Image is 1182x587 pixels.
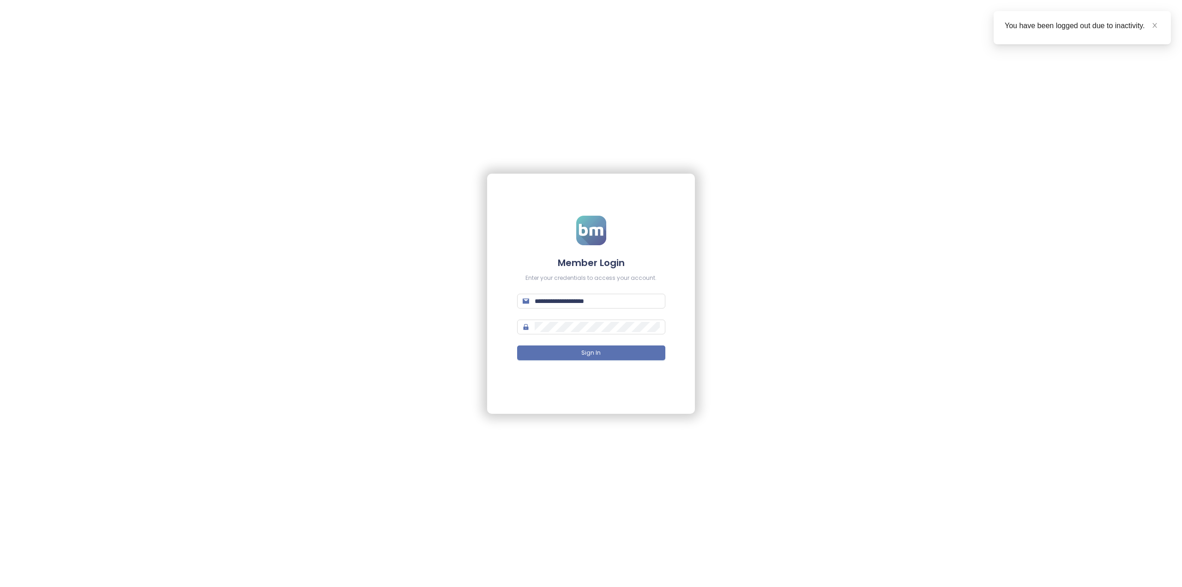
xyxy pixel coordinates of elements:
[523,298,529,304] span: mail
[581,349,601,357] span: Sign In
[517,274,665,283] div: Enter your credentials to access your account.
[517,256,665,269] h4: Member Login
[576,216,606,245] img: logo
[1005,20,1160,31] div: You have been logged out due to inactivity.
[523,324,529,330] span: lock
[517,345,665,360] button: Sign In
[1152,22,1158,29] span: close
